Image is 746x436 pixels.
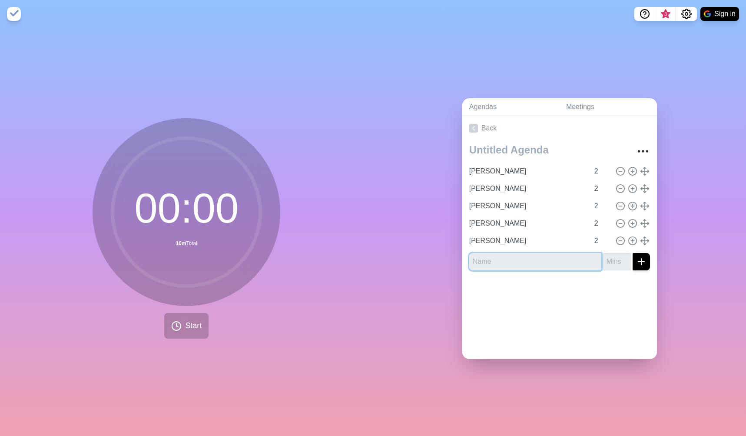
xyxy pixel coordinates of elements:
input: Mins [591,180,612,197]
span: 3 [662,11,669,18]
button: Start [164,313,209,339]
input: Mins [591,232,612,250]
input: Mins [591,215,612,232]
input: Name [466,232,589,250]
input: Name [469,253,601,270]
button: What’s new [655,7,676,21]
button: More [634,143,652,160]
img: google logo [704,10,711,17]
button: Settings [676,7,697,21]
a: Meetings [559,98,657,116]
input: Name [466,180,589,197]
a: Agendas [462,98,559,116]
input: Name [466,163,589,180]
span: Start [185,320,202,332]
img: timeblocks logo [7,7,21,21]
input: Mins [591,197,612,215]
input: Name [466,215,589,232]
button: Sign in [700,7,739,21]
a: Back [462,116,657,140]
input: Mins [603,253,631,270]
input: Name [466,197,589,215]
button: Help [634,7,655,21]
input: Mins [591,163,612,180]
